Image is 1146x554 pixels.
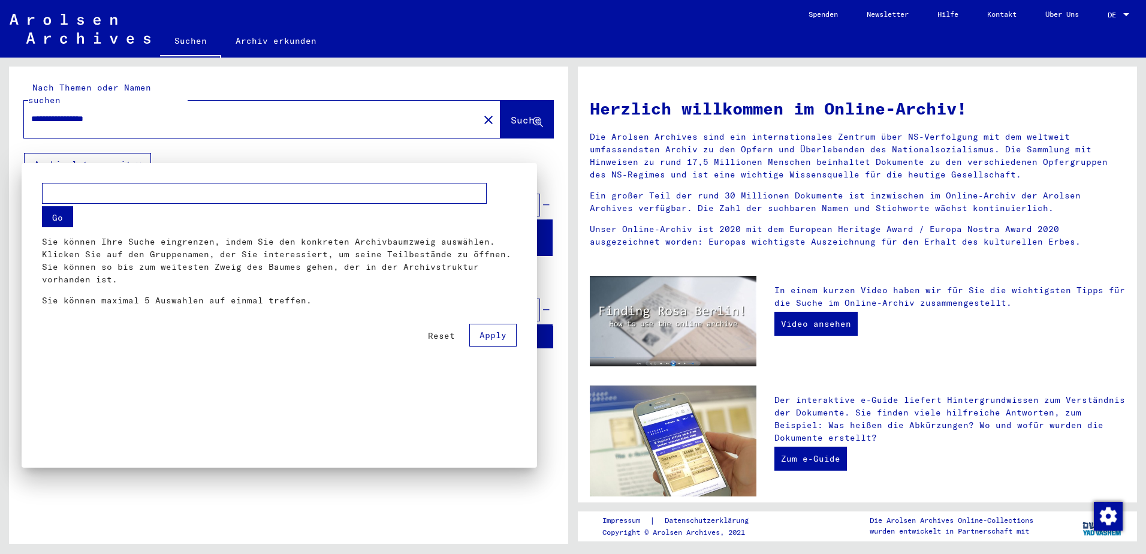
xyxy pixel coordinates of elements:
span: Apply [479,329,506,340]
p: Sie können Ihre Suche eingrenzen, indem Sie den konkreten Archivbaumzweig auswählen. Klicken Sie ... [42,235,517,285]
button: Reset [418,324,465,346]
span: Reset [428,330,455,341]
button: Go [42,206,73,227]
p: Sie können maximal 5 Auswahlen auf einmal treffen. [42,294,517,306]
img: Zustimmung ändern [1094,502,1123,531]
button: Apply [469,323,517,346]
